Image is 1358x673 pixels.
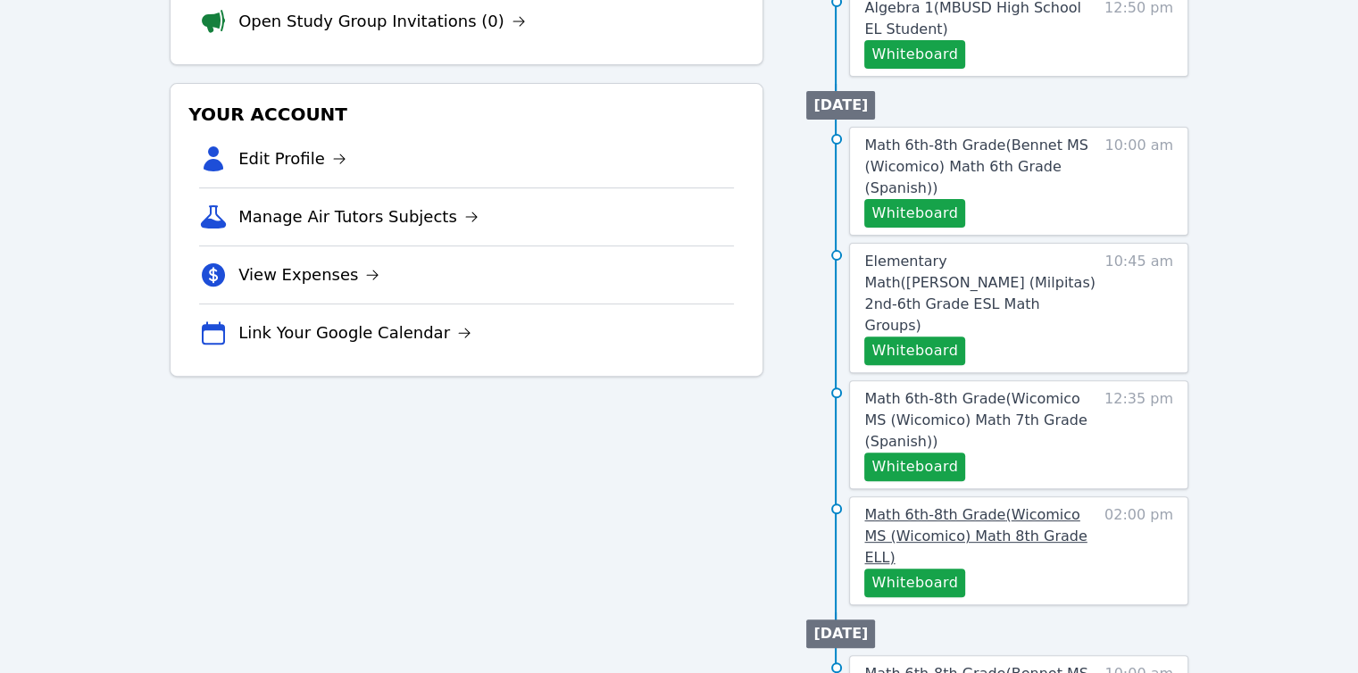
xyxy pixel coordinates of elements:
[864,504,1096,569] a: Math 6th-8th Grade(Wicomico MS (Wicomico) Math 8th Grade ELL)
[238,9,526,34] a: Open Study Group Invitations (0)
[864,40,965,69] button: Whiteboard
[864,569,965,597] button: Whiteboard
[864,336,965,365] button: Whiteboard
[806,619,875,648] li: [DATE]
[1104,504,1173,597] span: 02:00 pm
[864,506,1087,566] span: Math 6th-8th Grade ( Wicomico MS (Wicomico) Math 8th Grade ELL )
[1104,388,1173,481] span: 12:35 pm
[864,388,1096,453] a: Math 6th-8th Grade(Wicomico MS (Wicomico) Math 7th Grade (Spanish))
[864,453,965,481] button: Whiteboard
[1104,251,1173,365] span: 10:45 am
[1104,135,1173,228] span: 10:00 am
[238,262,379,287] a: View Expenses
[864,253,1095,334] span: Elementary Math ( [PERSON_NAME] (Milpitas) 2nd-6th Grade ESL Math Groups )
[864,135,1096,199] a: Math 6th-8th Grade(Bennet MS (Wicomico) Math 6th Grade (Spanish))
[238,320,471,345] a: Link Your Google Calendar
[864,251,1096,336] a: Elementary Math([PERSON_NAME] (Milpitas) 2nd-6th Grade ESL Math Groups)
[864,199,965,228] button: Whiteboard
[185,98,748,130] h3: Your Account
[864,390,1087,450] span: Math 6th-8th Grade ( Wicomico MS (Wicomico) Math 7th Grade (Spanish) )
[806,91,875,120] li: [DATE]
[238,204,479,229] a: Manage Air Tutors Subjects
[238,146,346,171] a: Edit Profile
[864,137,1087,196] span: Math 6th-8th Grade ( Bennet MS (Wicomico) Math 6th Grade (Spanish) )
